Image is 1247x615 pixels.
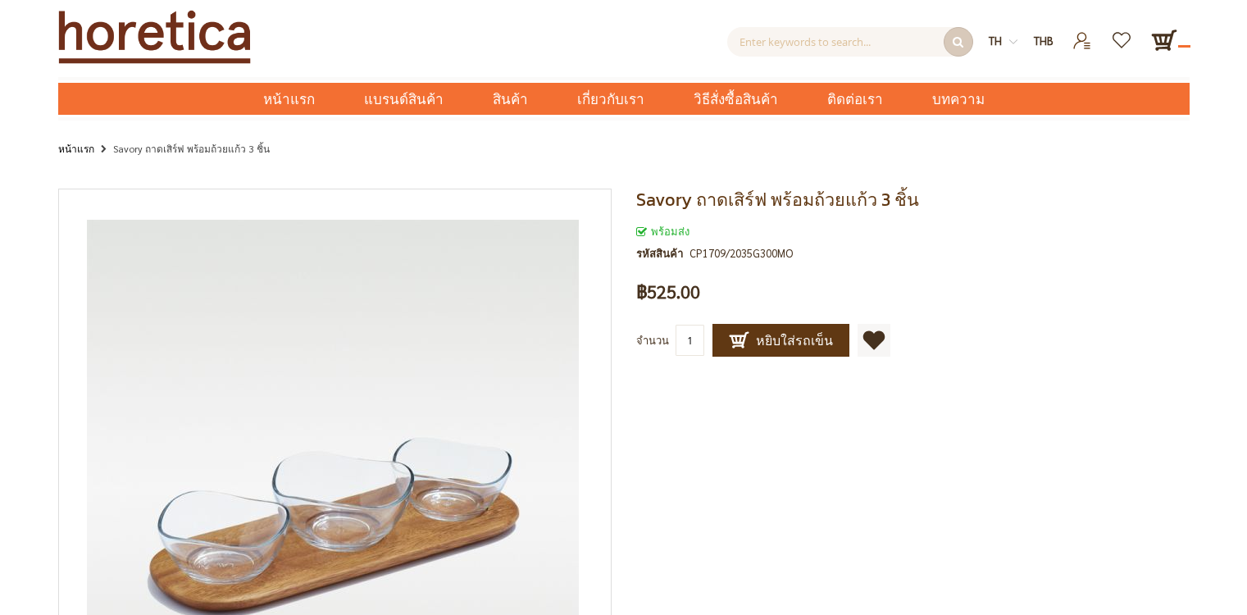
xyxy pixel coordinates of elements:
[1103,27,1143,41] a: รายการโปรด
[58,10,251,64] img: Horetica.com
[636,244,689,262] strong: รหัสสินค้า
[1063,27,1103,41] a: เข้าสู่ระบบ
[636,224,689,238] span: พร้อมส่ง
[263,89,315,110] span: หน้าแรก
[694,83,778,116] span: วิธีสั่งซื้อสินค้า
[689,244,793,262] div: CP1709/2035G300MO
[636,333,669,347] span: จำนวน
[553,83,669,115] a: เกี่ยวกับเรา
[636,186,919,213] span: Savory ถาดเสิร์ฟ พร้อมถ้วยแก้ว 3 ชิ้น
[636,283,700,301] span: ฿525.00
[239,83,339,115] a: หน้าแรก
[493,83,528,116] span: สินค้า
[827,83,883,116] span: ติดต่อเรา
[669,83,803,115] a: วิธีสั่งซื้อสินค้า
[97,139,270,160] li: Savory ถาดเสิร์ฟ พร้อมถ้วยแก้ว 3 ชิ้น
[858,324,890,357] a: เพิ่มไปยังรายการโปรด
[1009,38,1017,46] img: dropdown-icon.svg
[339,83,468,115] a: แบรนด์สินค้า
[803,83,908,115] a: ติดต่อเรา
[364,83,444,116] span: แบรนด์สินค้า
[729,330,833,350] span: หยิบใส่รถเข็น
[908,83,1009,115] a: บทความ
[932,83,985,116] span: บทความ
[468,83,553,115] a: สินค้า
[1034,34,1054,48] span: THB
[989,34,1002,48] span: th
[636,222,1190,240] div: สถานะของสินค้า
[577,83,644,116] span: เกี่ยวกับเรา
[712,324,849,357] button: หยิบใส่รถเข็น
[58,139,94,157] a: หน้าแรก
